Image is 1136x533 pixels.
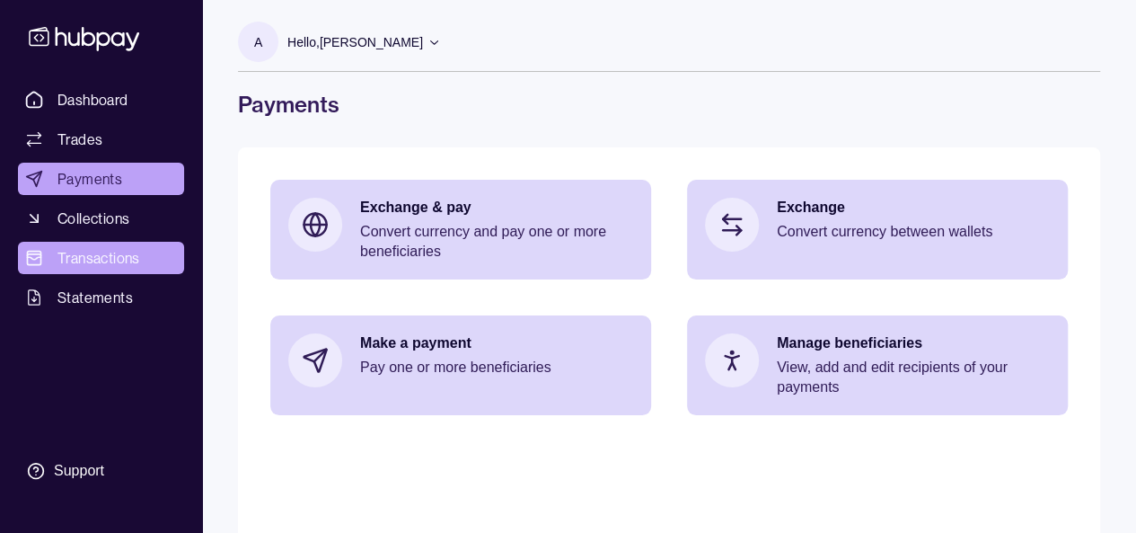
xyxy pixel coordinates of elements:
[360,198,633,218] p: Exchange & pay
[238,90,1100,119] h1: Payments
[18,163,184,195] a: Payments
[57,168,122,190] span: Payments
[687,180,1068,270] a: ExchangeConvert currency between wallets
[777,222,1050,242] p: Convert currency between wallets
[777,333,1050,353] p: Manage beneficiaries
[18,452,184,490] a: Support
[57,287,133,308] span: Statements
[18,123,184,155] a: Trades
[57,208,129,229] span: Collections
[57,247,140,269] span: Transactions
[777,198,1050,218] p: Exchange
[57,129,102,150] span: Trades
[18,202,184,235] a: Collections
[360,358,633,378] p: Pay one or more beneficiaries
[18,281,184,314] a: Statements
[777,358,1050,397] p: View, add and edit recipients of your payments
[270,180,651,280] a: Exchange & payConvert currency and pay one or more beneficiaries
[270,315,651,405] a: Make a paymentPay one or more beneficiaries
[18,242,184,274] a: Transactions
[360,333,633,353] p: Make a payment
[254,32,262,52] p: A
[18,84,184,116] a: Dashboard
[57,89,128,111] span: Dashboard
[287,32,423,52] p: Hello, [PERSON_NAME]
[687,315,1068,415] a: Manage beneficiariesView, add and edit recipients of your payments
[54,461,104,481] div: Support
[360,222,633,262] p: Convert currency and pay one or more beneficiaries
